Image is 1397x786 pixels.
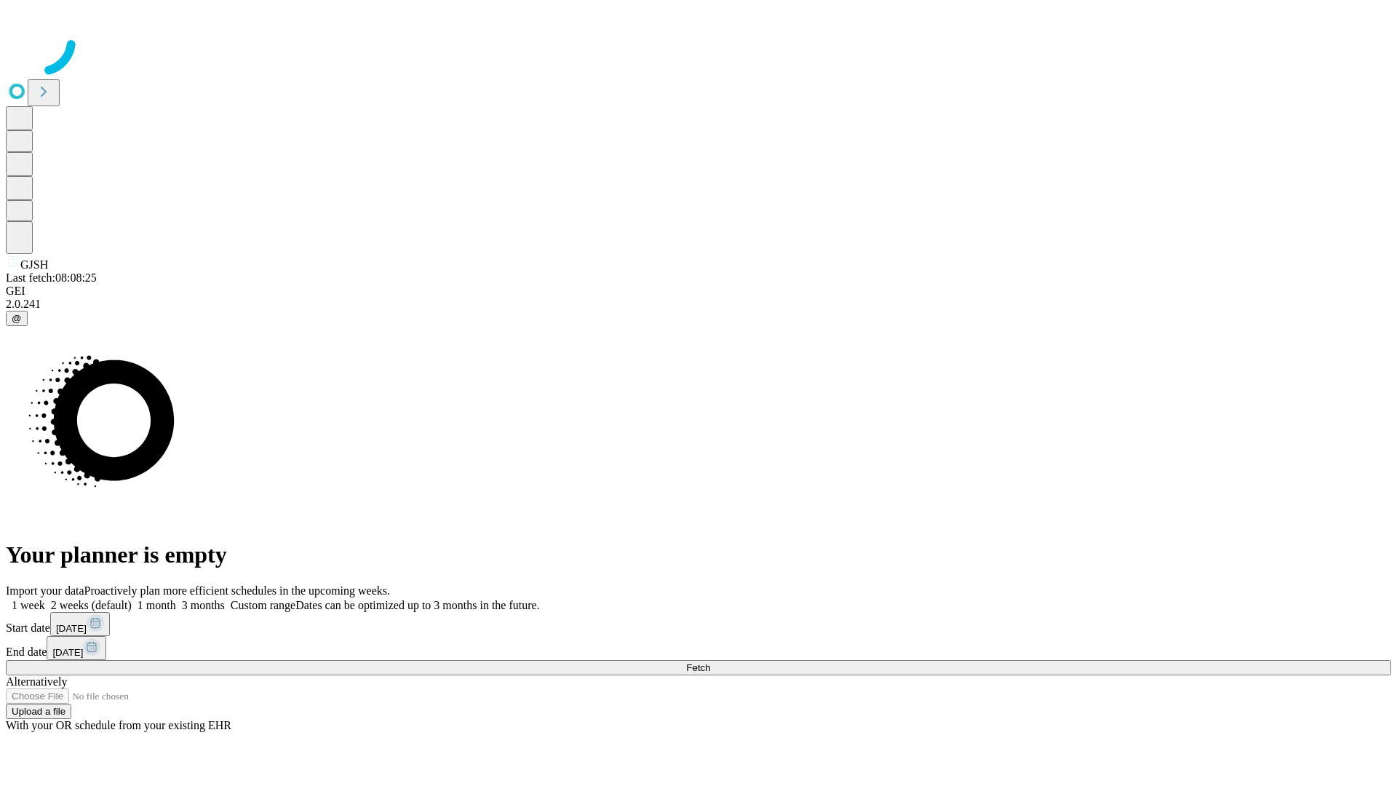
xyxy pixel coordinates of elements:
[51,599,132,611] span: 2 weeks (default)
[20,258,48,271] span: GJSH
[6,541,1391,568] h1: Your planner is empty
[6,660,1391,675] button: Fetch
[6,636,1391,660] div: End date
[231,599,295,611] span: Custom range
[138,599,176,611] span: 1 month
[6,675,67,688] span: Alternatively
[6,584,84,597] span: Import your data
[12,599,45,611] span: 1 week
[6,719,231,731] span: With your OR schedule from your existing EHR
[84,584,390,597] span: Proactively plan more efficient schedules in the upcoming weeks.
[6,298,1391,311] div: 2.0.241
[6,704,71,719] button: Upload a file
[47,636,106,660] button: [DATE]
[6,271,97,284] span: Last fetch: 08:08:25
[6,285,1391,298] div: GEI
[295,599,539,611] span: Dates can be optimized up to 3 months in the future.
[182,599,225,611] span: 3 months
[6,311,28,326] button: @
[6,612,1391,636] div: Start date
[52,647,83,658] span: [DATE]
[686,662,710,673] span: Fetch
[12,313,22,324] span: @
[56,623,87,634] span: [DATE]
[50,612,110,636] button: [DATE]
